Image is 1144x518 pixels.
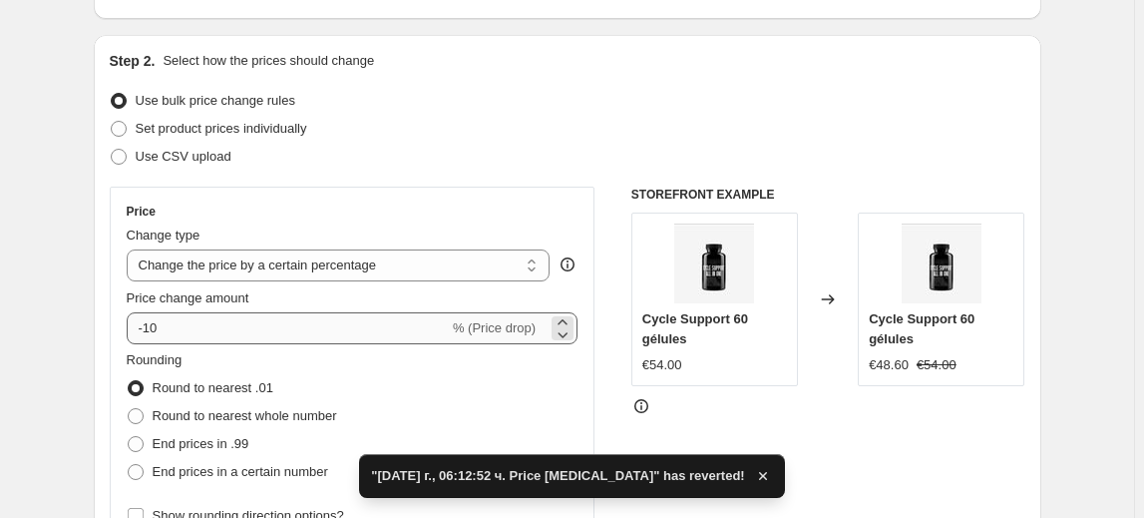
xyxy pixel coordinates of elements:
span: Round to nearest .01 [153,380,273,395]
span: Use CSV upload [136,149,231,164]
strike: €54.00 [917,355,956,375]
span: Set product prices individually [136,121,307,136]
span: End prices in a certain number [153,464,328,479]
span: % (Price drop) [453,320,536,335]
div: €54.00 [642,355,682,375]
h3: Price [127,204,156,220]
img: cyclesupportallinone_80x.jpg [674,224,754,303]
span: Change type [127,228,200,243]
span: Rounding [127,352,183,367]
span: Use bulk price change rules [136,93,295,108]
h2: Step 2. [110,51,156,71]
input: -15 [127,312,449,344]
h6: STOREFRONT EXAMPLE [631,187,1025,203]
img: cyclesupportallinone_80x.jpg [902,224,981,303]
span: Price change amount [127,290,249,305]
p: Select how the prices should change [163,51,374,71]
div: €48.60 [869,355,909,375]
span: Round to nearest whole number [153,408,337,423]
span: Cycle Support 60 gélules [869,311,974,346]
span: Cycle Support 60 gélules [642,311,748,346]
span: End prices in .99 [153,436,249,451]
div: help [558,255,577,274]
span: "[DATE] г., 06:12:52 ч. Price [MEDICAL_DATA]" has reverted! [371,466,744,486]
